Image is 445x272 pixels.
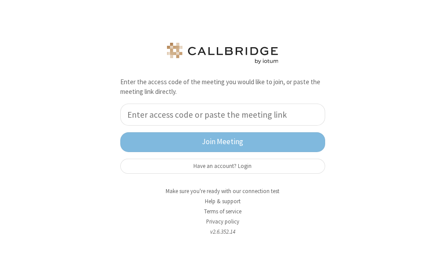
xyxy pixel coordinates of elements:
p: Enter the access code of the meeting you would like to join, or paste the meeting link directly. [120,77,325,97]
li: v2.6.352.14 [114,227,332,236]
a: Privacy policy [206,218,239,225]
a: Terms of service [204,208,241,215]
button: Have an account? Login [120,159,325,174]
a: Make sure you're ready with our connection test [166,187,279,195]
img: logo.png [165,43,280,64]
input: Enter access code or paste the meeting link [120,104,325,126]
a: Help & support [205,197,241,205]
button: Join Meeting [120,132,325,152]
